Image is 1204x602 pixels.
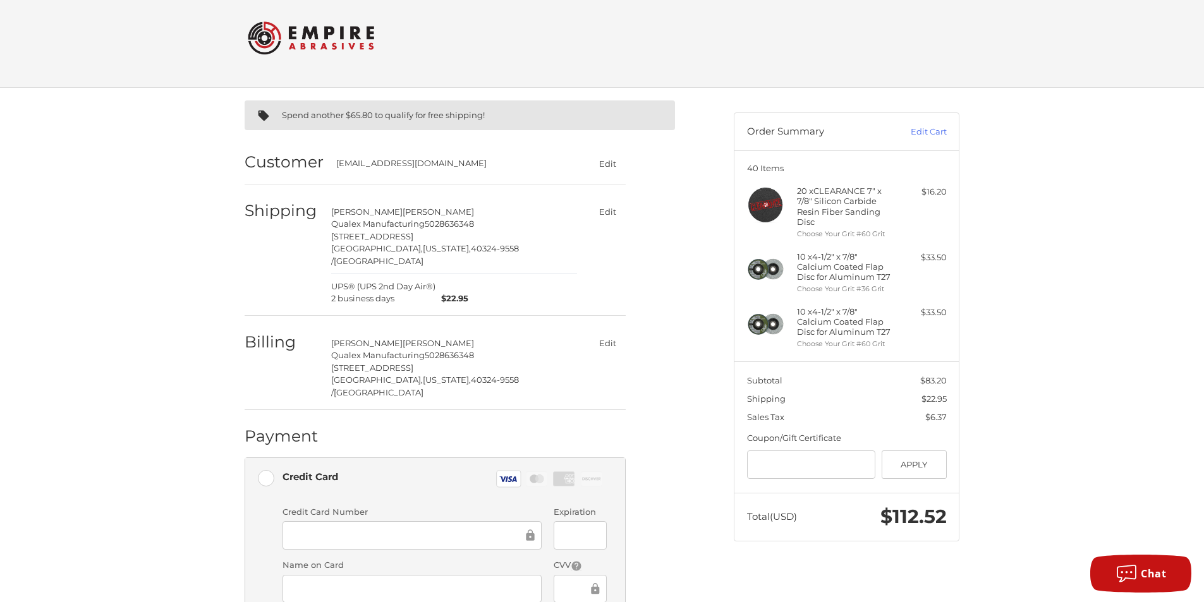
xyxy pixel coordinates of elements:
[331,207,403,217] span: [PERSON_NAME]
[331,219,425,229] span: Qualex Manufacturing
[425,350,474,360] span: 5028636348
[882,450,947,479] button: Apply
[403,338,474,348] span: [PERSON_NAME]
[331,375,519,397] span: 40324-9558 /
[797,186,894,227] h4: 20 x CLEARANCE 7" x 7/8" Silicon Carbide Resin Fiber Sanding Disc
[883,126,947,138] a: Edit Cart
[245,426,319,446] h2: Payment
[331,231,413,241] span: [STREET_ADDRESS]
[1090,555,1191,593] button: Chat
[283,559,542,572] label: Name on Card
[331,292,435,305] span: 2 business days
[797,284,894,294] li: Choose Your Grit #36 Grit
[423,375,471,385] span: [US_STATE],
[897,251,947,264] div: $33.50
[283,506,542,519] label: Credit Card Number
[797,339,894,349] li: Choose Your Grit #60 Grit
[248,13,374,63] img: Empire Abrasives
[425,219,474,229] span: 5028636348
[589,203,626,221] button: Edit
[331,243,423,253] span: [GEOGRAPHIC_DATA],
[245,332,319,352] h2: Billing
[920,375,947,385] span: $83.20
[331,243,519,266] span: 40324-9558 /
[403,207,474,217] span: [PERSON_NAME]
[747,450,876,479] input: Gift Certificate or Coupon Code
[423,243,471,253] span: [US_STATE],
[245,201,319,220] h2: Shipping
[589,334,626,352] button: Edit
[331,350,425,360] span: Qualex Manufacturing
[747,163,947,173] h3: 40 Items
[331,280,435,305] span: UPS® (UPS 2nd Day Air®)
[334,256,423,266] span: [GEOGRAPHIC_DATA]
[331,363,413,373] span: [STREET_ADDRESS]
[747,412,784,422] span: Sales Tax
[562,581,588,596] iframe: Secure Credit Card Frame - CVV
[747,432,947,445] div: Coupon/Gift Certificate
[331,338,403,348] span: [PERSON_NAME]
[747,375,782,385] span: Subtotal
[747,510,797,522] span: Total (USD)
[797,229,894,239] li: Choose Your Grit #60 Grit
[283,466,338,487] div: Credit Card
[797,251,894,282] h4: 10 x 4-1/2" x 7/8" Calcium Coated Flap Disc for Aluminum T27
[1141,567,1166,581] span: Chat
[897,306,947,319] div: $33.50
[331,375,423,385] span: [GEOGRAPHIC_DATA],
[921,394,947,404] span: $22.95
[747,394,786,404] span: Shipping
[797,306,894,337] h4: 10 x 4-1/2" x 7/8" Calcium Coated Flap Disc for Aluminum T27
[291,528,523,543] iframe: Secure Credit Card Frame - Credit Card Number
[880,505,947,528] span: $112.52
[554,506,606,519] label: Expiration
[747,126,883,138] h3: Order Summary
[336,157,565,170] div: [EMAIL_ADDRESS][DOMAIN_NAME]
[562,528,597,543] iframe: Secure Credit Card Frame - Expiration Date
[589,154,626,172] button: Edit
[245,152,324,172] h2: Customer
[282,110,485,120] span: Spend another $65.80 to qualify for free shipping!
[435,292,469,305] span: $22.95
[291,581,533,596] iframe: Secure Credit Card Frame - Cardholder Name
[554,559,606,572] label: CVV
[897,186,947,198] div: $16.20
[334,387,423,397] span: [GEOGRAPHIC_DATA]
[925,412,947,422] span: $6.37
